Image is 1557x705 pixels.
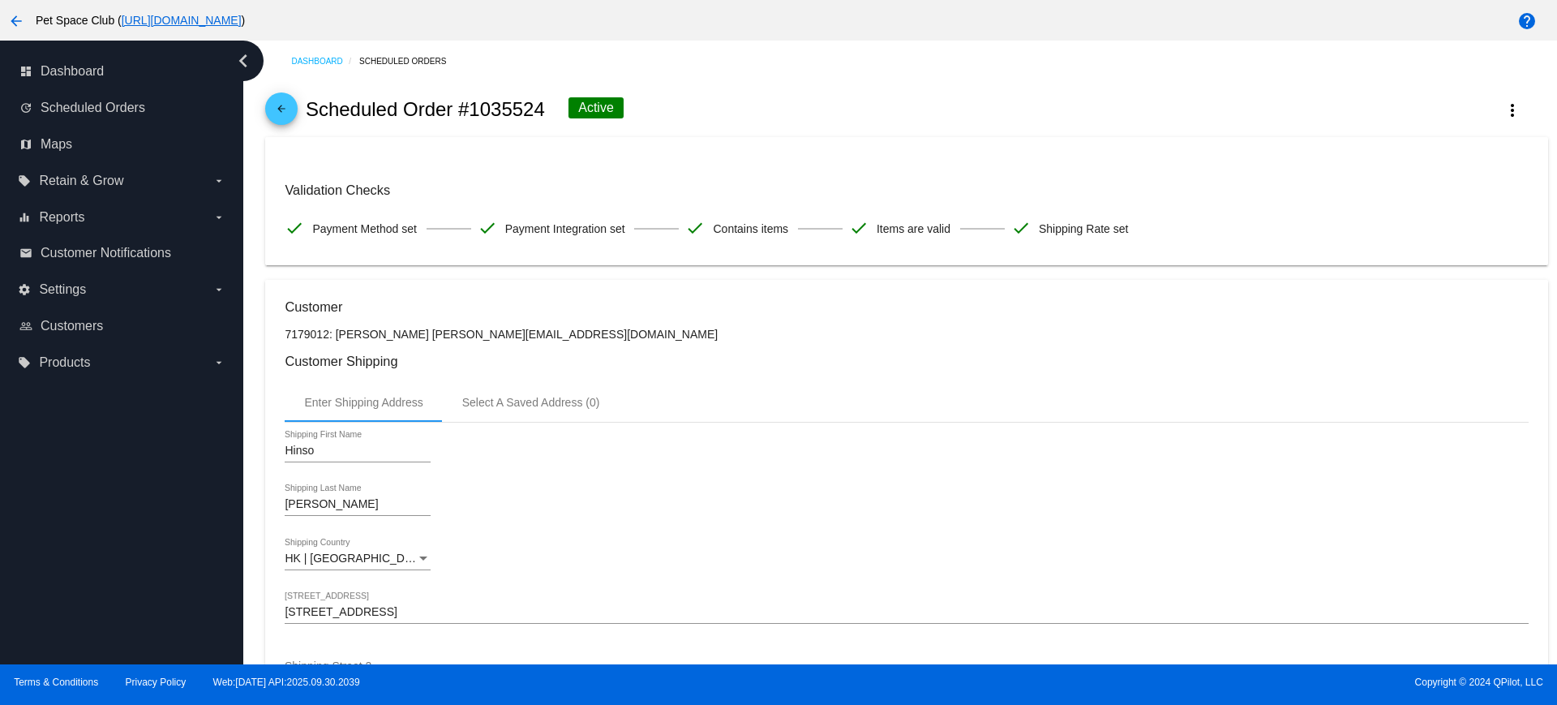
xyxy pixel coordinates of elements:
[285,328,1528,341] p: 7179012: [PERSON_NAME] [PERSON_NAME][EMAIL_ADDRESS][DOMAIN_NAME]
[19,138,32,151] i: map
[285,552,431,565] mat-select: Shipping Country
[285,354,1528,369] h3: Customer Shipping
[18,356,31,369] i: local_offer
[462,396,600,409] div: Select A Saved Address (0)
[39,355,90,370] span: Products
[18,283,31,296] i: settings
[285,299,1528,315] h3: Customer
[285,183,1528,198] h3: Validation Checks
[230,48,256,74] i: chevron_left
[1503,101,1522,120] mat-icon: more_vert
[1011,218,1031,238] mat-icon: check
[39,174,123,188] span: Retain & Grow
[19,65,32,78] i: dashboard
[19,101,32,114] i: update
[304,396,422,409] div: Enter Shipping Address
[14,677,98,688] a: Terms & Conditions
[6,11,26,31] mat-icon: arrow_back
[849,218,869,238] mat-icon: check
[792,677,1543,688] span: Copyright © 2024 QPilot, LLC
[478,218,497,238] mat-icon: check
[19,320,32,333] i: people_outline
[306,98,545,121] h2: Scheduled Order #1035524
[19,58,225,84] a: dashboard Dashboard
[212,174,225,187] i: arrow_drop_down
[285,498,431,511] input: Shipping Last Name
[41,319,103,333] span: Customers
[685,218,705,238] mat-icon: check
[272,103,291,123] mat-icon: arrow_back
[19,313,225,339] a: people_outline Customers
[285,660,1528,673] input: Shipping Street 2
[505,212,625,246] span: Payment Integration set
[312,212,416,246] span: Payment Method set
[359,49,461,74] a: Scheduled Orders
[41,101,145,115] span: Scheduled Orders
[19,95,225,121] a: update Scheduled Orders
[212,356,225,369] i: arrow_drop_down
[39,210,84,225] span: Reports
[19,247,32,260] i: email
[213,677,360,688] a: Web:[DATE] API:2025.09.30.2039
[41,64,104,79] span: Dashboard
[18,211,31,224] i: equalizer
[1517,11,1537,31] mat-icon: help
[18,174,31,187] i: local_offer
[126,677,187,688] a: Privacy Policy
[285,445,431,458] input: Shipping First Name
[291,49,359,74] a: Dashboard
[122,14,242,27] a: [URL][DOMAIN_NAME]
[285,218,304,238] mat-icon: check
[19,240,225,266] a: email Customer Notifications
[285,552,428,565] span: HK | [GEOGRAPHIC_DATA]
[41,137,72,152] span: Maps
[36,14,245,27] span: Pet Space Club ( )
[568,97,624,118] div: Active
[41,246,171,260] span: Customer Notifications
[1039,212,1129,246] span: Shipping Rate set
[285,606,1528,619] input: Shipping Street 1
[212,283,225,296] i: arrow_drop_down
[39,282,86,297] span: Settings
[713,212,788,246] span: Contains items
[19,131,225,157] a: map Maps
[877,212,950,246] span: Items are valid
[212,211,225,224] i: arrow_drop_down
